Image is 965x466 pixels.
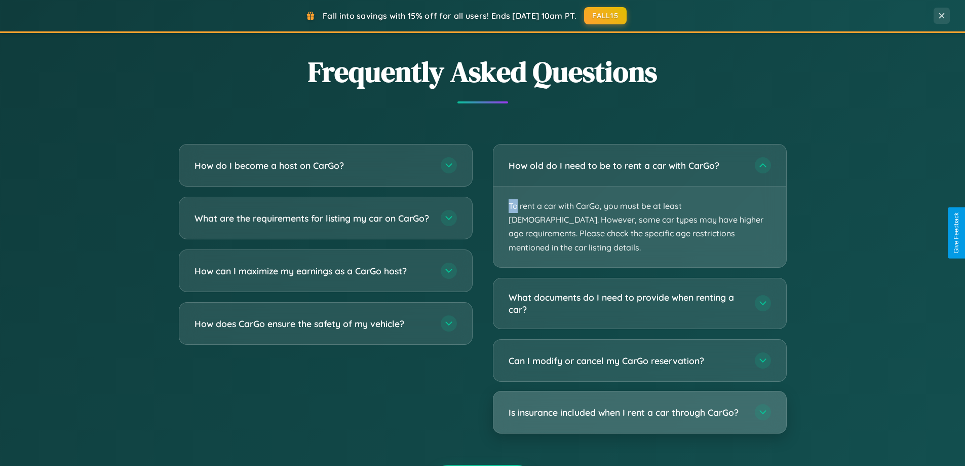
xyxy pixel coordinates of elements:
h3: Is insurance included when I rent a car through CarGo? [509,406,745,419]
h3: How do I become a host on CarGo? [195,159,431,172]
h3: How does CarGo ensure the safety of my vehicle? [195,317,431,330]
p: To rent a car with CarGo, you must be at least [DEMOGRAPHIC_DATA]. However, some car types may ha... [493,187,786,267]
h3: What are the requirements for listing my car on CarGo? [195,212,431,225]
h3: Can I modify or cancel my CarGo reservation? [509,354,745,367]
span: Fall into savings with 15% off for all users! Ends [DATE] 10am PT. [323,11,576,21]
button: FALL15 [584,7,627,24]
h3: What documents do I need to provide when renting a car? [509,291,745,316]
h2: Frequently Asked Questions [179,52,787,91]
h3: How old do I need to be to rent a car with CarGo? [509,159,745,172]
div: Give Feedback [953,212,960,254]
h3: How can I maximize my earnings as a CarGo host? [195,265,431,277]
